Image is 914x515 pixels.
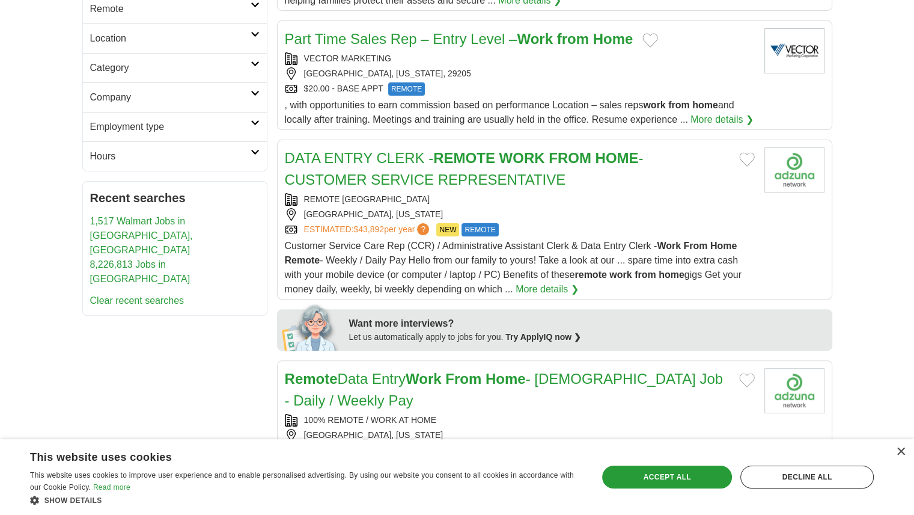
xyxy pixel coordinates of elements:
[285,414,755,427] div: 100% REMOTE / WORK AT HOME
[304,223,432,236] a: ESTIMATED:$43,892per year?
[285,193,755,206] div: REMOTE [GEOGRAPHIC_DATA]
[353,224,384,234] span: $43,892
[90,61,251,75] h2: Category
[285,255,320,265] strong: Remote
[90,120,251,134] h2: Employment type
[285,67,755,80] div: [GEOGRAPHIC_DATA], [US_STATE], 29205
[499,150,544,166] strong: WORK
[285,31,633,47] a: Part Time Sales Rep – Entry Level –Work from Home
[388,82,425,96] span: REMOTE
[285,82,755,96] div: $20.00 - BASE APPT
[83,53,267,82] a: Category
[642,33,658,48] button: Add to favorite jobs
[349,331,825,344] div: Let us automatically apply to jobs for you.
[417,223,429,235] span: ?
[285,429,755,442] div: [GEOGRAPHIC_DATA], [US_STATE]
[83,112,267,141] a: Employment type
[349,316,825,331] div: Want more interviews?
[668,100,690,110] strong: from
[692,100,718,110] strong: home
[90,149,251,164] h2: Hours
[445,371,481,387] strong: From
[285,371,724,409] a: RemoteData EntryWork From Home- [DEMOGRAPHIC_DATA] Job - Daily / Weekly Pay
[462,223,498,236] span: REMOTE
[90,2,251,16] h2: Remote
[896,448,905,457] div: Close
[517,31,553,47] strong: Work
[285,150,644,188] a: DATA ENTRY CLERK -REMOTE WORK FROM HOME- CUSTOMER SERVICE REPRESENTATIVE
[643,100,665,110] strong: work
[30,494,581,506] div: Show details
[285,100,734,125] span: , with opportunities to earn commission based on performance Location – sales reps and locally af...
[406,371,442,387] strong: Work
[516,282,579,297] a: More details ❯
[90,295,184,306] a: Clear recent searches
[83,141,267,171] a: Hours
[764,147,824,193] img: Company logo
[90,90,251,105] h2: Company
[30,446,551,464] div: This website uses cookies
[710,241,737,251] strong: Home
[740,466,874,489] div: Decline all
[574,270,606,280] strong: remote
[90,259,190,284] a: 8,226,813 Jobs in [GEOGRAPHIC_DATA]
[657,241,681,251] strong: Work
[282,303,340,351] img: apply-iq-scientist.png
[739,373,755,387] button: Add to favorite jobs
[83,82,267,112] a: Company
[44,496,102,505] span: Show details
[486,371,526,387] strong: Home
[609,270,632,280] strong: work
[549,150,591,166] strong: FROM
[285,208,755,221] div: [GEOGRAPHIC_DATA], [US_STATE]
[557,31,589,47] strong: from
[635,270,656,280] strong: from
[285,241,742,294] span: Customer Service Care Rep (CCR) / Administrative Assistant Clerk & Data Entry Clerk - - Weekly / ...
[285,371,338,387] strong: Remote
[433,150,495,166] strong: REMOTE
[764,368,824,413] img: Company logo
[659,270,684,280] strong: home
[90,31,251,46] h2: Location
[90,189,260,207] h2: Recent searches
[595,150,638,166] strong: HOME
[90,216,193,255] a: 1,517 Walmart Jobs in [GEOGRAPHIC_DATA], [GEOGRAPHIC_DATA]
[739,152,755,167] button: Add to favorite jobs
[602,466,732,489] div: Accept all
[690,113,754,127] a: More details ❯
[683,241,707,251] strong: From
[30,471,574,492] span: This website uses cookies to improve user experience and to enable personalised advertising. By u...
[505,332,581,342] a: Try ApplyIQ now ❯
[93,483,130,492] a: Read more, opens a new window
[436,223,459,236] span: NEW
[304,54,391,63] a: VECTOR MARKETING
[83,23,267,53] a: Location
[764,28,824,73] img: Vector Marketing logo
[593,31,633,47] strong: Home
